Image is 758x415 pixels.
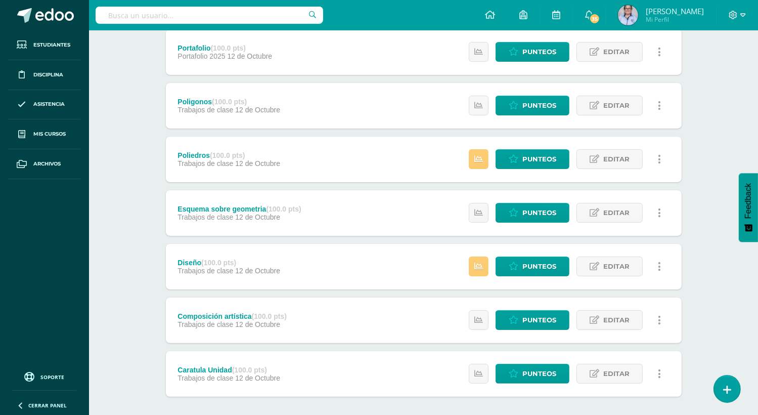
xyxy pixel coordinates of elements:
[177,106,233,114] span: Trabajos de clase
[496,42,569,62] a: Punteos
[603,364,630,383] span: Editar
[8,90,81,120] a: Asistencia
[8,30,81,60] a: Estudiantes
[33,160,61,168] span: Archivos
[211,44,246,52] strong: (100.0 pts)
[177,374,233,382] span: Trabajos de clase
[235,267,280,275] span: 12 de Octubre
[96,7,323,24] input: Busca un usuario...
[496,257,569,276] a: Punteos
[266,205,301,213] strong: (100.0 pts)
[522,311,556,329] span: Punteos
[496,96,569,115] a: Punteos
[603,311,630,329] span: Editar
[33,71,63,79] span: Disciplina
[177,259,280,267] div: Diseño
[177,312,287,320] div: Composición artística
[603,150,630,169] span: Editar
[177,205,301,213] div: Esquema sobre geometria
[177,320,233,328] span: Trabajos de clase
[522,150,556,169] span: Punteos
[8,60,81,90] a: Disciplina
[522,96,556,115] span: Punteos
[522,203,556,222] span: Punteos
[235,106,280,114] span: 12 de Octubre
[177,151,280,159] div: Poliedros
[603,43,630,61] span: Editar
[33,41,70,49] span: Estudiantes
[646,15,704,24] span: Mi Perfil
[232,366,267,374] strong: (100.0 pts)
[12,369,77,383] a: Soporte
[603,257,630,276] span: Editar
[739,173,758,242] button: Feedback - Mostrar encuesta
[252,312,287,320] strong: (100.0 pts)
[496,149,569,169] a: Punteos
[8,149,81,179] a: Archivos
[522,257,556,276] span: Punteos
[41,373,65,381] span: Soporte
[177,44,272,52] div: Portafolio
[603,96,630,115] span: Editar
[177,159,233,168] span: Trabajos de clase
[177,52,225,60] span: Portafolio 2025
[210,151,245,159] strong: (100.0 pts)
[177,366,280,374] div: Caratula Unidad
[33,130,66,138] span: Mis cursos
[8,119,81,149] a: Mis cursos
[33,100,65,108] span: Asistencia
[235,213,280,221] span: 12 de Octubre
[522,364,556,383] span: Punteos
[177,98,280,106] div: Poligonos
[522,43,556,61] span: Punteos
[201,259,236,267] strong: (100.0 pts)
[618,5,638,25] img: 1dda184af6efa5d482d83f07e0e6c382.png
[177,267,233,275] span: Trabajos de clase
[496,310,569,330] a: Punteos
[235,374,280,382] span: 12 de Octubre
[496,364,569,384] a: Punteos
[235,320,280,328] span: 12 de Octubre
[28,402,67,409] span: Cerrar panel
[227,52,272,60] span: 12 de Octubre
[603,203,630,222] span: Editar
[646,6,704,16] span: [PERSON_NAME]
[235,159,280,168] span: 12 de Octubre
[589,13,600,24] span: 35
[177,213,233,221] span: Trabajos de clase
[212,98,247,106] strong: (100.0 pts)
[744,183,753,219] span: Feedback
[496,203,569,223] a: Punteos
